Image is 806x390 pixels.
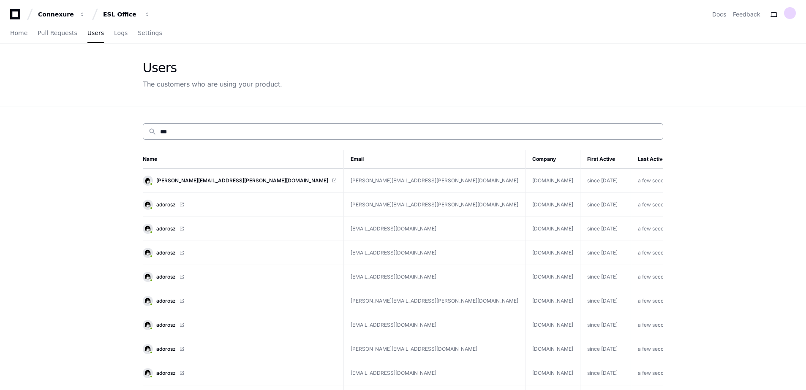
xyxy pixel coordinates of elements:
[38,30,77,35] span: Pull Requests
[156,370,176,376] span: adorosz
[138,24,162,43] a: Settings
[143,272,337,282] a: adorosz
[344,241,526,265] td: [EMAIL_ADDRESS][DOMAIN_NAME]
[580,217,631,241] td: since [DATE]
[344,217,526,241] td: [EMAIL_ADDRESS][DOMAIN_NAME]
[144,249,152,257] img: 16.svg
[344,313,526,337] td: [EMAIL_ADDRESS][DOMAIN_NAME]
[156,177,328,184] span: [PERSON_NAME][EMAIL_ADDRESS][PERSON_NAME][DOMAIN_NAME]
[143,176,337,186] a: [PERSON_NAME][EMAIL_ADDRESS][PERSON_NAME][DOMAIN_NAME]
[344,337,526,361] td: [PERSON_NAME][EMAIL_ADDRESS][DOMAIN_NAME]
[733,10,760,19] button: Feedback
[143,60,282,76] div: Users
[87,30,104,35] span: Users
[144,321,152,329] img: 16.svg
[526,217,580,241] td: [DOMAIN_NAME]
[580,361,631,385] td: since [DATE]
[144,225,152,233] img: 16.svg
[143,224,337,234] a: adorosz
[580,150,631,169] th: First Active
[144,273,152,281] img: 16.svg
[156,322,176,328] span: adorosz
[38,10,74,19] div: Connexure
[114,24,128,43] a: Logs
[631,361,683,385] td: a few seconds ago
[344,265,526,289] td: [EMAIL_ADDRESS][DOMAIN_NAME]
[100,7,154,22] button: ESL Office
[526,241,580,265] td: [DOMAIN_NAME]
[344,169,526,193] td: [PERSON_NAME][EMAIL_ADDRESS][PERSON_NAME][DOMAIN_NAME]
[103,10,139,19] div: ESL Office
[156,346,176,352] span: adorosz
[631,289,683,313] td: a few seconds ago
[156,201,176,208] span: adorosz
[143,344,337,354] a: adorosz
[144,369,152,377] img: 16.svg
[156,298,176,304] span: adorosz
[144,297,152,305] img: 16.svg
[526,337,580,361] td: [DOMAIN_NAME]
[526,313,580,337] td: [DOMAIN_NAME]
[631,193,683,217] td: a few seconds ago
[526,289,580,313] td: [DOMAIN_NAME]
[156,249,176,256] span: adorosz
[35,7,89,22] button: Connexure
[10,30,27,35] span: Home
[631,217,683,241] td: a few seconds ago
[143,296,337,306] a: adorosz
[143,368,337,378] a: adorosz
[344,150,526,169] th: Email
[580,289,631,313] td: since [DATE]
[143,150,344,169] th: Name
[156,225,176,232] span: adorosz
[712,10,726,19] a: Docs
[138,30,162,35] span: Settings
[38,24,77,43] a: Pull Requests
[344,361,526,385] td: [EMAIL_ADDRESS][DOMAIN_NAME]
[87,24,104,43] a: Users
[631,313,683,337] td: a few seconds ago
[344,193,526,217] td: [PERSON_NAME][EMAIL_ADDRESS][PERSON_NAME][DOMAIN_NAME]
[144,345,152,353] img: 16.svg
[526,361,580,385] td: [DOMAIN_NAME]
[144,176,152,184] img: 11.svg
[143,320,337,330] a: adorosz
[526,193,580,217] td: [DOMAIN_NAME]
[344,289,526,313] td: [PERSON_NAME][EMAIL_ADDRESS][PERSON_NAME][DOMAIN_NAME]
[580,169,631,193] td: since [DATE]
[580,265,631,289] td: since [DATE]
[631,169,683,193] td: a few seconds ago
[580,313,631,337] td: since [DATE]
[156,274,176,280] span: adorosz
[143,200,337,210] a: adorosz
[144,200,152,209] img: 16.svg
[114,30,128,35] span: Logs
[148,127,157,136] mat-icon: search
[631,265,683,289] td: a few seconds ago
[143,248,337,258] a: adorosz
[580,337,631,361] td: since [DATE]
[580,241,631,265] td: since [DATE]
[526,150,580,169] th: Company
[580,193,631,217] td: since [DATE]
[526,265,580,289] td: [DOMAIN_NAME]
[10,24,27,43] a: Home
[143,79,282,89] div: The customers who are using your product.
[631,241,683,265] td: a few seconds ago
[631,337,683,361] td: a few seconds ago
[631,150,683,169] th: Last Active
[526,169,580,193] td: [DOMAIN_NAME]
